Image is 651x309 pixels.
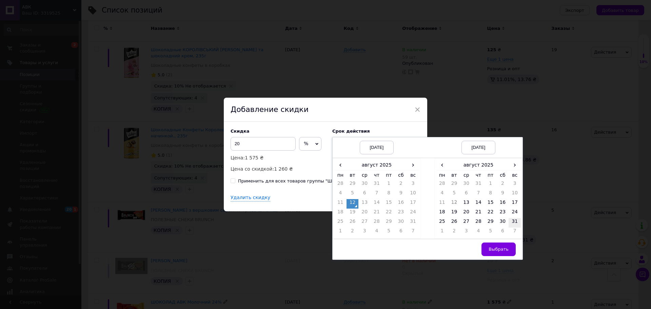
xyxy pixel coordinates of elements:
input: 0 [231,137,296,151]
td: 31 [509,218,521,228]
td: 10 [407,190,419,199]
th: вс [407,170,419,180]
th: ср [358,170,371,180]
td: 31 [371,180,383,190]
td: 19 [347,209,359,218]
td: 22 [383,209,395,218]
td: 28 [436,180,448,190]
span: ‹ [436,160,448,170]
td: 2 [448,228,460,237]
td: 4 [334,190,347,199]
td: 6 [358,190,371,199]
td: 31 [472,180,485,190]
td: 12 [347,199,359,209]
td: 24 [509,209,521,218]
td: 20 [358,209,371,218]
td: 5 [347,190,359,199]
td: 7 [371,190,383,199]
td: 29 [347,180,359,190]
td: 27 [358,218,371,228]
td: 30 [358,180,371,190]
th: вс [509,170,521,180]
td: 16 [395,199,407,209]
td: 1 [436,228,448,237]
td: 7 [472,190,485,199]
td: 23 [497,209,509,218]
th: сб [497,170,509,180]
td: 3 [509,180,521,190]
td: 29 [383,218,395,228]
th: чт [371,170,383,180]
td: 28 [334,180,347,190]
td: 17 [407,199,419,209]
td: 9 [395,190,407,199]
td: 27 [460,218,472,228]
td: 21 [371,209,383,218]
th: пт [383,170,395,180]
td: 22 [485,209,497,218]
td: 18 [436,209,448,218]
td: 5 [448,190,460,199]
td: 18 [334,209,347,218]
td: 30 [395,218,407,228]
td: 13 [358,199,371,209]
td: 4 [472,228,485,237]
div: Удалить скидку [231,194,270,201]
span: Скидка [231,129,250,134]
td: 3 [358,228,371,237]
td: 6 [497,228,509,237]
td: 5 [485,228,497,237]
td: 20 [460,209,472,218]
p: Цена со скидкой: [231,165,325,173]
span: Добавление скидки [231,105,309,114]
td: 14 [371,199,383,209]
th: август 2025 [347,160,407,170]
td: 7 [509,228,521,237]
div: [DATE] [461,141,495,154]
td: 15 [383,199,395,209]
td: 26 [448,218,460,228]
td: 11 [436,199,448,209]
td: 26 [347,218,359,228]
td: 30 [497,218,509,228]
th: август 2025 [448,160,509,170]
span: × [414,104,420,115]
td: 16 [497,199,509,209]
td: 9 [497,190,509,199]
th: сб [395,170,407,180]
span: › [509,160,521,170]
div: [DATE] [360,141,394,154]
span: 1 575 ₴ [245,155,263,160]
td: 3 [460,228,472,237]
td: 14 [472,199,485,209]
span: › [407,160,419,170]
td: 7 [407,228,419,237]
td: 15 [485,199,497,209]
td: 25 [334,218,347,228]
span: 1 260 ₴ [274,166,293,172]
div: Применить для всех товаров группы "Шоколадные конфеты весовые" [238,178,403,184]
td: 23 [395,209,407,218]
td: 1 [383,180,395,190]
th: чт [472,170,485,180]
th: ср [460,170,472,180]
span: % [304,141,308,146]
td: 12 [448,199,460,209]
th: пн [436,170,448,180]
td: 24 [407,209,419,218]
td: 3 [407,180,419,190]
th: пт [485,170,497,180]
td: 13 [460,199,472,209]
td: 19 [448,209,460,218]
td: 29 [485,218,497,228]
td: 2 [497,180,509,190]
td: 5 [383,228,395,237]
td: 11 [334,199,347,209]
td: 29 [448,180,460,190]
span: ‹ [334,160,347,170]
td: 31 [407,218,419,228]
td: 4 [436,190,448,199]
td: 25 [436,218,448,228]
button: Выбрать [481,243,516,256]
td: 8 [383,190,395,199]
